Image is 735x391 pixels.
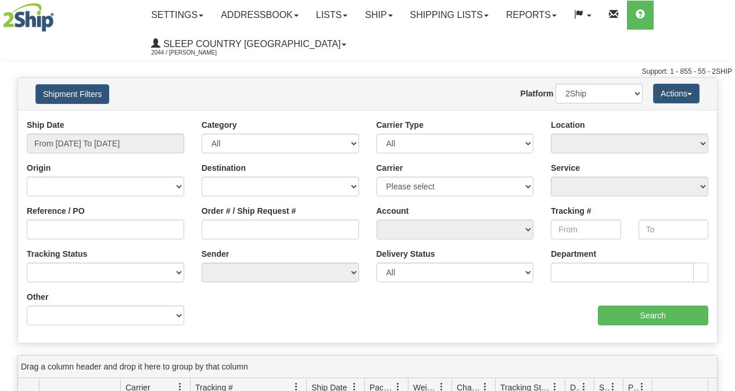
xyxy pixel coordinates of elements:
label: Order # / Ship Request # [202,205,296,217]
label: Sender [202,248,229,260]
a: Addressbook [212,1,307,30]
span: Sleep Country [GEOGRAPHIC_DATA] [160,39,340,49]
label: Tracking # [551,205,591,217]
label: Department [551,248,596,260]
input: Search [598,306,709,325]
label: Reference / PO [27,205,85,217]
a: Shipping lists [401,1,497,30]
label: Platform [521,88,554,99]
label: Carrier Type [377,119,424,131]
div: Support: 1 - 855 - 55 - 2SHIP [3,67,732,77]
a: Ship [356,1,401,30]
label: Location [551,119,585,131]
label: Ship Date [27,119,64,131]
div: grid grouping header [18,356,717,378]
button: Actions [653,84,700,103]
a: Sleep Country [GEOGRAPHIC_DATA] 2044 / [PERSON_NAME] [142,30,355,59]
label: Account [377,205,409,217]
a: Lists [307,1,356,30]
label: Destination [202,162,246,174]
button: Shipment Filters [35,84,109,104]
a: Reports [497,1,565,30]
a: Settings [142,1,212,30]
label: Delivery Status [377,248,435,260]
iframe: chat widget [708,136,734,254]
label: Tracking Status [27,248,87,260]
label: Service [551,162,580,174]
label: Origin [27,162,51,174]
img: logo2044.jpg [3,3,54,32]
input: To [639,220,708,239]
span: 2044 / [PERSON_NAME] [151,47,238,59]
label: Carrier [377,162,403,174]
label: Category [202,119,237,131]
label: Other [27,291,48,303]
input: From [551,220,621,239]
